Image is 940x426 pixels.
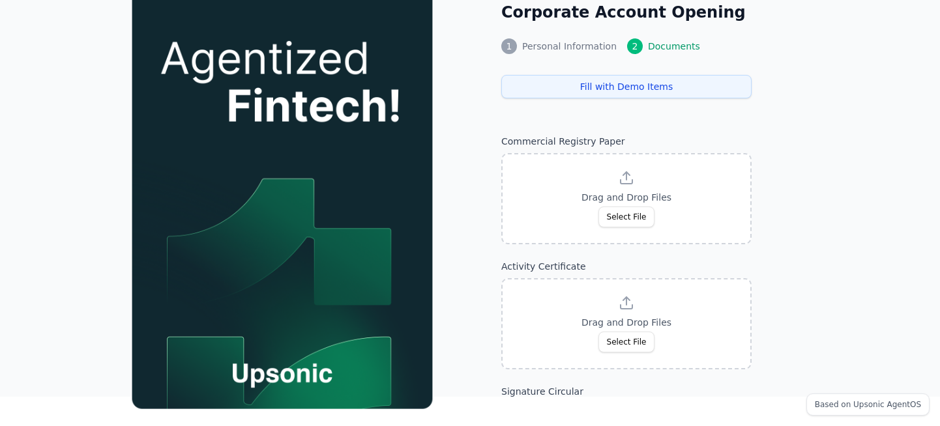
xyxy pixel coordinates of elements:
button: Select File [598,332,655,352]
button: Fill with Demo Items [501,75,752,98]
span: Personal Information [522,40,617,53]
label: Activity Certificate [501,260,752,273]
div: 2 [627,38,643,54]
p: Drag and Drop Files [518,316,735,329]
p: Drag and Drop Files [518,191,735,204]
span: Documents [648,40,700,53]
h2: Corporate Account Opening [501,2,752,23]
label: Commercial Registry Paper [501,135,752,148]
div: 1 [501,38,517,54]
button: Select File [598,206,655,227]
label: Signature Circular [501,385,752,398]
